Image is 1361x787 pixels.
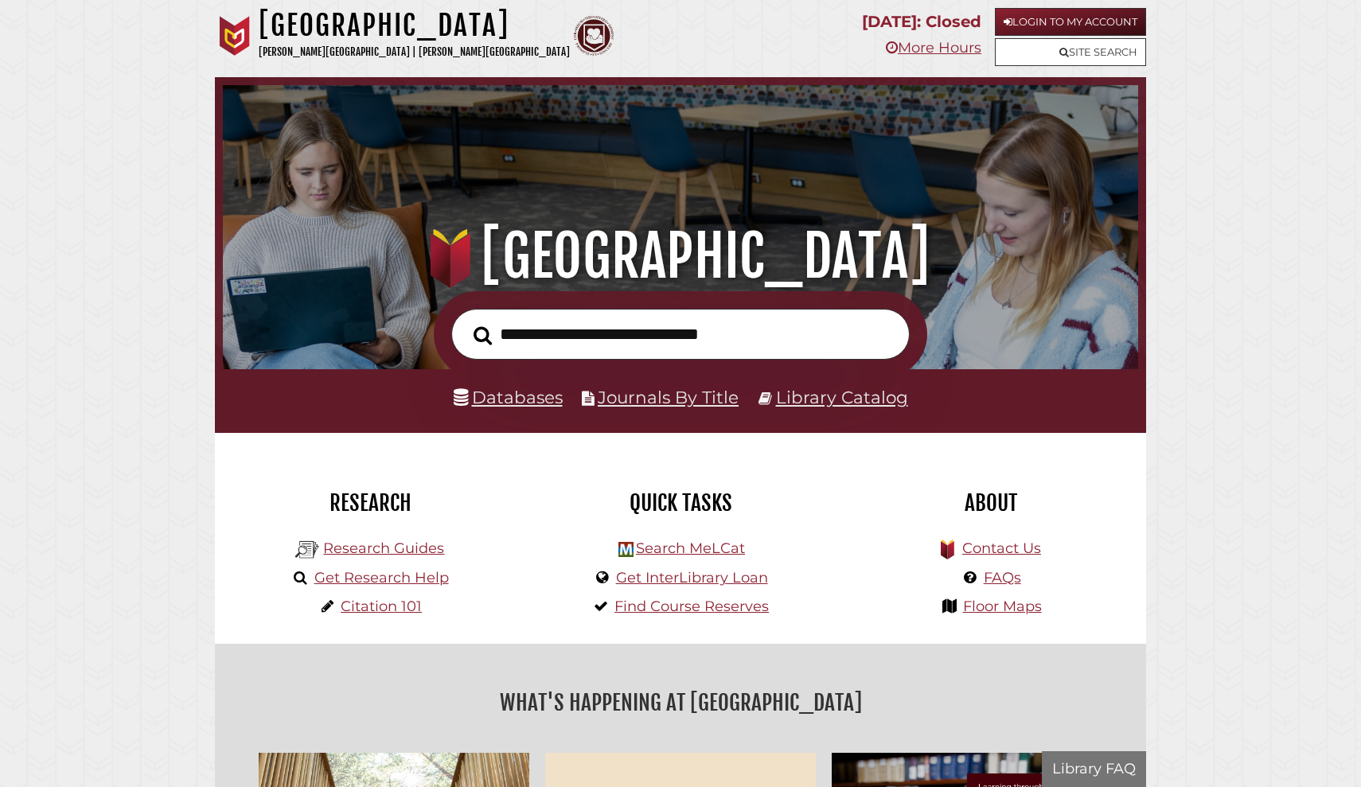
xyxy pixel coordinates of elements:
[614,598,769,615] a: Find Course Reserves
[636,540,745,557] a: Search MeLCat
[341,598,422,615] a: Citation 101
[963,598,1042,615] a: Floor Maps
[574,16,614,56] img: Calvin Theological Seminary
[618,542,634,557] img: Hekman Library Logo
[962,540,1041,557] a: Contact Us
[984,569,1021,586] a: FAQs
[776,387,908,407] a: Library Catalog
[259,43,570,61] p: [PERSON_NAME][GEOGRAPHIC_DATA] | [PERSON_NAME][GEOGRAPHIC_DATA]
[474,325,492,345] i: Search
[537,489,824,516] h2: Quick Tasks
[466,321,500,350] button: Search
[862,8,981,36] p: [DATE]: Closed
[886,39,981,56] a: More Hours
[323,540,444,557] a: Research Guides
[454,387,563,407] a: Databases
[295,538,319,562] img: Hekman Library Logo
[227,684,1134,721] h2: What's Happening at [GEOGRAPHIC_DATA]
[215,16,255,56] img: Calvin University
[259,8,570,43] h1: [GEOGRAPHIC_DATA]
[314,569,449,586] a: Get Research Help
[598,387,739,407] a: Journals By Title
[995,8,1146,36] a: Login to My Account
[244,221,1118,291] h1: [GEOGRAPHIC_DATA]
[616,569,768,586] a: Get InterLibrary Loan
[227,489,513,516] h2: Research
[848,489,1134,516] h2: About
[995,38,1146,66] a: Site Search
